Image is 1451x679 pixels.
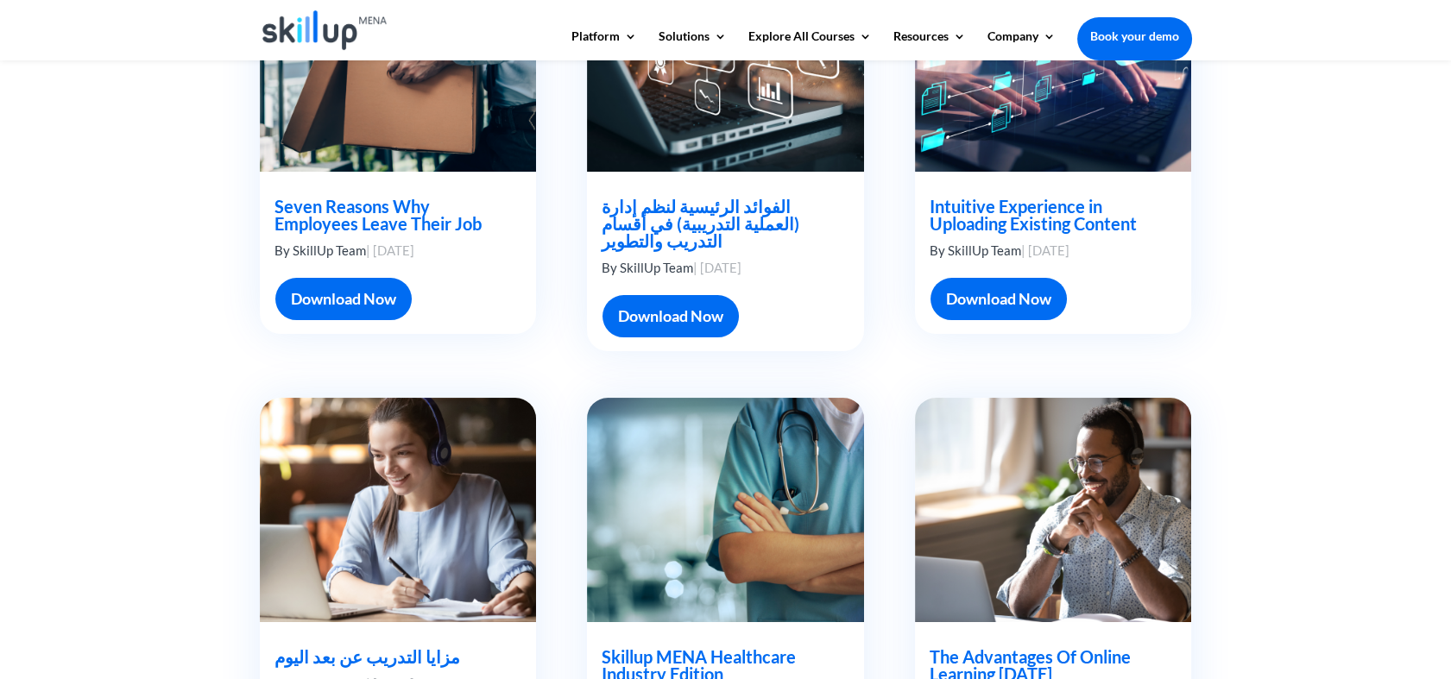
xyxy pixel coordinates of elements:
img: Skillup Mena [262,10,388,50]
img: Infographic-Skillup MENA Healthcare Industry EditionSkillup MENA Healthcare Industry Edition [587,398,863,623]
a: Download Now [931,278,1067,320]
p: By SkillUp Team [930,241,1157,261]
span: | [DATE] [366,242,414,258]
h2: مزايا التدريب عن بعد اليوم [274,648,502,674]
p: By SkillUp Team [602,258,829,278]
a: Company [987,30,1056,60]
img: The Advantages Of Online Learning Today- Infographic [915,398,1191,623]
span: | [DATE] [693,260,741,275]
p: By SkillUp Team [274,241,502,261]
h2: الفوائد الرئيسية لنظم إدارة (العملية التدريبية) في أقسام التدريب والتطوير [602,198,829,258]
a: Download Now [602,295,739,337]
h2: Intuitive Experience in Uploading Existing Content [930,198,1157,241]
a: Book your demo [1077,17,1192,55]
span: | [DATE] [1021,242,1069,258]
a: Resources [893,30,966,60]
h2: Seven Reasons Why Employees Leave Their Job [274,198,502,241]
img: Rectangle 2747 (2) [260,398,536,623]
a: Platform [571,30,637,60]
a: Solutions [659,30,727,60]
a: Explore All Courses [748,30,872,60]
iframe: Chat Widget [1365,596,1451,679]
a: Download Now [275,278,412,320]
